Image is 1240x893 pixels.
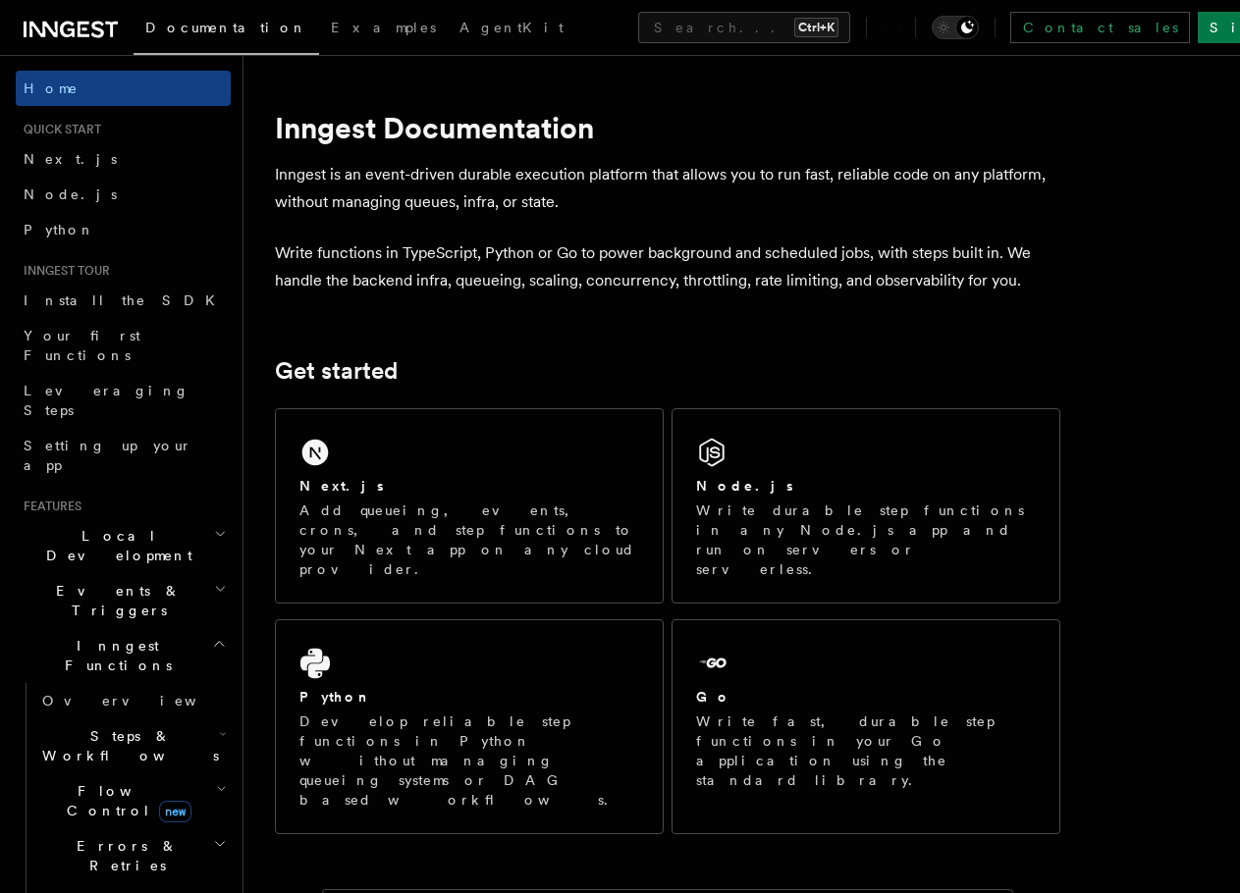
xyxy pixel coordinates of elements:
a: Home [16,71,231,106]
span: Install the SDK [24,292,227,308]
p: Write durable step functions in any Node.js app and run on servers or serverless. [696,500,1036,579]
span: Node.js [24,186,117,202]
span: Python [24,222,95,237]
h1: Inngest Documentation [275,110,1060,145]
span: Inngest Functions [16,636,212,675]
button: Errors & Retries [34,828,231,883]
span: Inngest tour [16,263,110,279]
p: Write functions in TypeScript, Python or Go to power background and scheduled jobs, with steps bu... [275,239,1060,294]
a: Leveraging Steps [16,373,231,428]
a: Install the SDK [16,283,231,318]
a: PythonDevelop reliable step functions in Python without managing queueing systems or DAG based wo... [275,619,664,834]
kbd: Ctrl+K [794,18,838,37]
span: Quick start [16,122,101,137]
button: Local Development [16,518,231,573]
span: Your first Functions [24,328,140,363]
button: Steps & Workflows [34,718,231,773]
span: Setting up your app [24,438,192,473]
a: Next.js [16,141,231,177]
a: AgentKit [448,6,575,53]
a: Setting up your app [16,428,231,483]
span: Local Development [16,526,214,565]
p: Inngest is an event-driven durable execution platform that allows you to run fast, reliable code ... [275,161,1060,216]
span: Events & Triggers [16,581,214,620]
span: Errors & Retries [34,836,213,875]
a: Your first Functions [16,318,231,373]
a: Overview [34,683,231,718]
p: Develop reliable step functions in Python without managing queueing systems or DAG based workflows. [299,711,639,810]
span: Home [24,79,79,98]
span: Next.js [24,151,117,167]
p: Write fast, durable step functions in your Go application using the standard library. [696,711,1036,790]
a: GoWrite fast, durable step functions in your Go application using the standard library. [672,619,1060,834]
button: Toggle dark mode [932,16,979,39]
a: Contact sales [1010,12,1190,43]
span: Features [16,499,81,514]
span: AgentKit [459,20,564,35]
a: Python [16,212,231,247]
span: Examples [331,20,436,35]
p: Add queueing, events, crons, and step functions to your Next app on any cloud provider. [299,500,639,579]
h2: Python [299,687,372,707]
button: Events & Triggers [16,573,231,628]
span: Documentation [145,20,307,35]
span: Overview [42,693,244,709]
h2: Next.js [299,476,384,496]
h2: Go [696,687,731,707]
span: Flow Control [34,781,216,820]
a: Examples [319,6,448,53]
a: Node.js [16,177,231,212]
button: Search...Ctrl+K [638,12,850,43]
span: Leveraging Steps [24,383,189,418]
button: Inngest Functions [16,628,231,683]
a: Documentation [134,6,319,55]
span: new [159,801,191,822]
button: Flow Controlnew [34,773,231,828]
a: Next.jsAdd queueing, events, crons, and step functions to your Next app on any cloud provider. [275,408,664,604]
span: Steps & Workflows [34,726,219,765]
a: Get started [275,357,398,385]
a: Node.jsWrite durable step functions in any Node.js app and run on servers or serverless. [672,408,1060,604]
h2: Node.js [696,476,793,496]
